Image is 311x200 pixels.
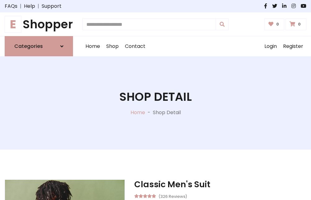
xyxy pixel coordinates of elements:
[264,18,285,30] a: 0
[296,21,302,27] span: 0
[14,43,43,49] h6: Categories
[261,36,280,56] a: Login
[5,16,21,33] span: E
[280,36,306,56] a: Register
[103,36,122,56] a: Shop
[275,21,281,27] span: 0
[145,109,153,116] p: -
[24,2,35,10] a: Help
[158,192,187,200] small: (326 Reviews)
[17,2,24,10] span: |
[5,2,17,10] a: FAQs
[82,36,103,56] a: Home
[42,2,62,10] a: Support
[122,36,149,56] a: Contact
[35,2,42,10] span: |
[134,179,306,189] h3: Classic Men's Suit
[5,36,73,56] a: Categories
[286,18,306,30] a: 0
[153,109,181,116] p: Shop Detail
[119,90,192,104] h1: Shop Detail
[5,17,73,31] h1: Shopper
[130,109,145,116] a: Home
[5,17,73,31] a: EShopper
